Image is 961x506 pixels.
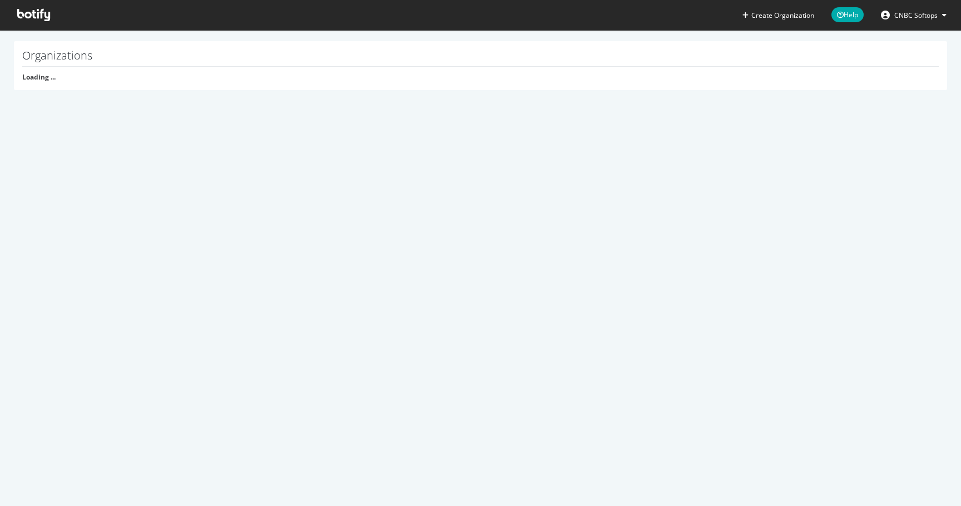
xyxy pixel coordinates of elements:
strong: Loading ... [22,72,56,82]
span: Help [831,7,864,22]
button: CNBC Softops [872,6,955,24]
button: Create Organization [742,10,815,21]
h1: Organizations [22,49,939,67]
span: CNBC Softops [894,11,938,20]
